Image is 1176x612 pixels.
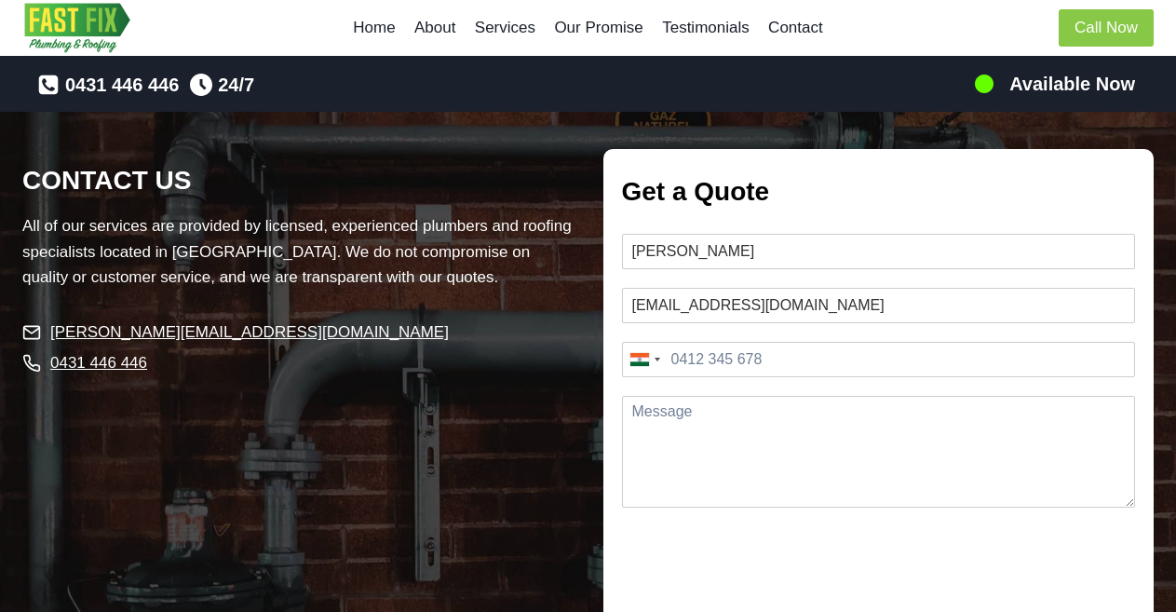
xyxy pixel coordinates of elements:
[65,70,179,100] span: 0431 446 446
[622,234,1136,269] input: Name
[50,320,449,345] span: [PERSON_NAME][EMAIL_ADDRESS][DOMAIN_NAME]
[545,6,653,50] a: Our Promise
[653,6,759,50] a: Testimonials
[622,288,1136,323] input: Email
[405,6,466,50] a: About
[37,70,179,100] a: 0431 446 446
[22,320,449,346] a: [PERSON_NAME][EMAIL_ADDRESS][DOMAIN_NAME]
[218,70,254,100] span: 24/7
[1059,9,1154,48] a: Call Now
[623,343,666,376] button: Selected country
[50,350,147,375] a: 0431 446 446
[466,6,546,50] a: Services
[344,6,405,50] a: Home
[622,172,1136,211] h2: Get a Quote
[22,213,574,290] p: All of our services are provided by licensed, experienced plumbers and roofing specialists locate...
[344,6,832,50] nav: Primary Navigation
[1009,70,1135,98] h5: Available Now
[759,6,832,50] a: Contact
[622,342,1136,377] input: Phone
[973,73,995,95] img: 100-percents.png
[22,161,574,200] h2: CONTACT US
